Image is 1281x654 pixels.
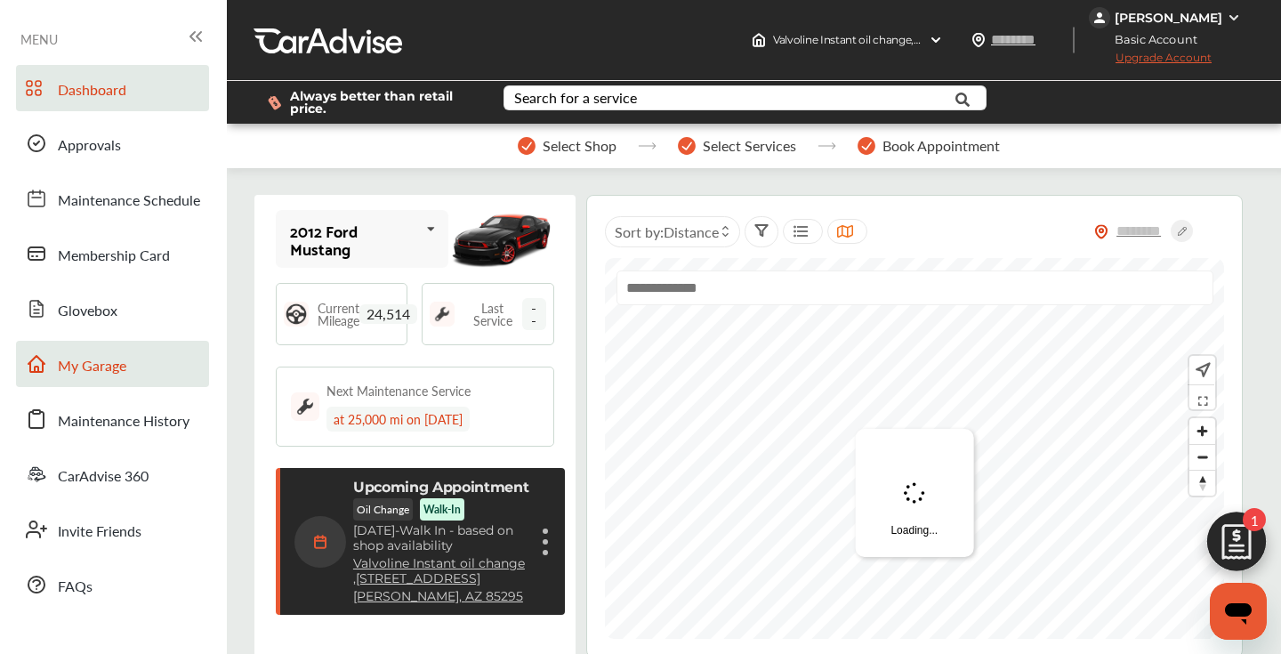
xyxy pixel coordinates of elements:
span: Select Services [703,138,796,154]
span: Membership Card [58,245,170,268]
img: WGsFRI8htEPBVLJbROoPRyZpYNWhNONpIPPETTm6eUC0GeLEiAAAAAElFTkSuQmCC [1227,11,1241,25]
span: -- [522,298,546,330]
div: Search for a service [514,91,637,105]
div: 2012 Ford Mustang [290,222,419,257]
span: Invite Friends [58,521,141,544]
span: Approvals [58,134,121,157]
a: Dashboard [16,65,209,111]
img: dollor_label_vector.a70140d1.svg [268,95,281,110]
button: Zoom in [1189,418,1215,444]
span: Reset bearing to north [1189,471,1215,496]
img: location_vector_orange.38f05af8.svg [1094,224,1108,239]
a: [PERSON_NAME], AZ 85295 [353,589,523,604]
span: Always better than retail price. [290,90,475,115]
button: Zoom out [1189,444,1215,470]
img: jVpblrzwTbfkPYzPPzSLxeg0AAAAASUVORK5CYII= [1089,7,1110,28]
p: Oil Change [353,498,413,521]
img: recenter.ce011a49.svg [1192,360,1211,380]
a: Membership Card [16,230,209,277]
p: Walk-In [423,502,461,517]
span: Glovebox [58,300,117,323]
a: Maintenance History [16,396,209,442]
a: Valvoline Instant oil change ,[STREET_ADDRESS] [353,556,529,586]
div: Next Maintenance Service [326,382,471,400]
span: Upgrade Account [1089,51,1212,73]
span: Maintenance History [58,410,189,433]
span: My Garage [58,355,126,378]
img: header-divider.bc55588e.svg [1073,27,1075,53]
span: - [395,522,399,538]
img: stepper-arrow.e24c07c6.svg [818,142,836,149]
span: Current Mileage [318,302,359,327]
span: Book Appointment [882,138,1000,154]
img: mobile_7996_st0640_046.jpg [448,199,553,278]
span: Valvoline Instant oil change , [STREET_ADDRESS] [PERSON_NAME] , AZ 85295 [773,33,1159,46]
span: Maintenance Schedule [58,190,200,213]
img: header-down-arrow.9dd2ce7d.svg [929,33,943,47]
img: calendar-icon.35d1de04.svg [294,516,346,568]
img: header-home-logo.8d720a4f.svg [752,33,766,47]
div: at 25,000 mi on [DATE] [326,407,470,432]
p: Upcoming Appointment [353,479,529,496]
img: location_vector.a44bc228.svg [971,33,986,47]
div: [PERSON_NAME] [1115,10,1222,26]
a: Glovebox [16,286,209,332]
span: Last Service [463,302,522,327]
span: Select Shop [543,138,616,154]
img: stepper-checkmark.b5569197.svg [858,137,875,155]
span: Dashboard [58,79,126,102]
a: Approvals [16,120,209,166]
span: [DATE] [353,522,395,538]
span: 24,514 [359,304,417,324]
iframe: Button to launch messaging window [1210,583,1267,640]
span: 1 [1243,508,1266,531]
a: FAQs [16,561,209,608]
img: stepper-checkmark.b5569197.svg [518,137,536,155]
a: My Garage [16,341,209,387]
img: maintenance_logo [291,392,319,421]
button: Reset bearing to north [1189,470,1215,496]
span: Zoom out [1189,445,1215,470]
canvas: Map [605,258,1224,639]
a: CarAdvise 360 [16,451,209,497]
img: steering_logo [284,302,309,327]
span: MENU [20,32,58,46]
span: CarAdvise 360 [58,465,149,488]
img: edit-cartIcon.11d11f9a.svg [1194,504,1279,589]
img: stepper-arrow.e24c07c6.svg [638,142,657,149]
div: Loading... [855,429,973,557]
a: Maintenance Schedule [16,175,209,222]
a: Invite Friends [16,506,209,553]
img: stepper-checkmark.b5569197.svg [678,137,696,155]
span: FAQs [58,576,93,599]
span: Basic Account [1091,30,1211,49]
span: Distance [664,222,719,242]
span: Sort by : [615,222,719,242]
img: maintenance_logo [430,302,455,327]
p: Walk In - based on shop availability [353,523,529,553]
